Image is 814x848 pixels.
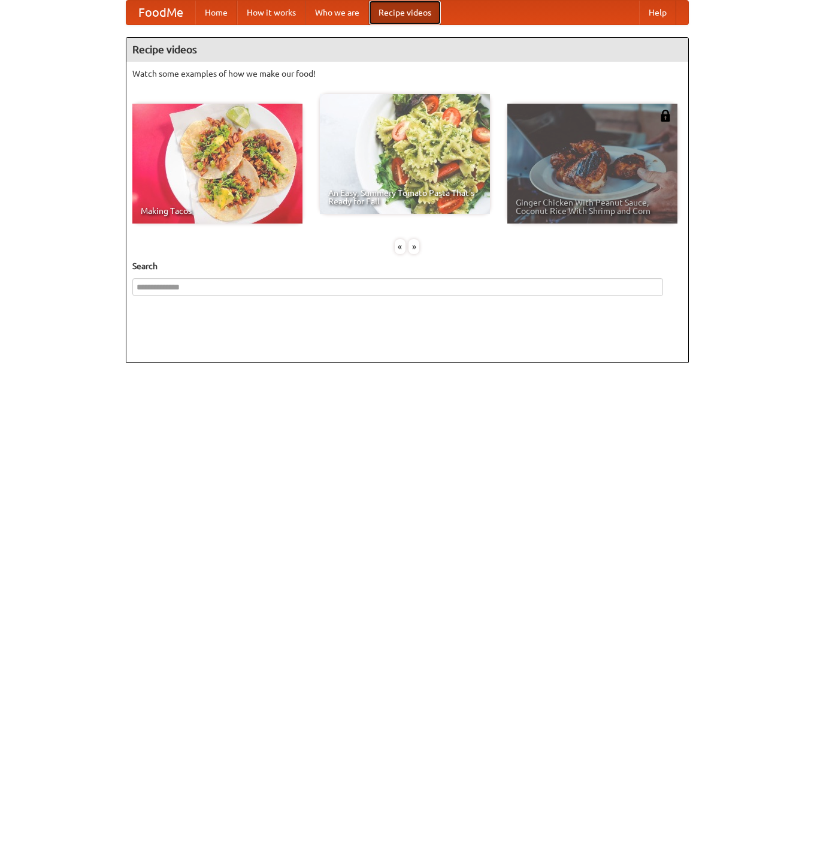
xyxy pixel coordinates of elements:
span: An Easy, Summery Tomato Pasta That's Ready for Fall [328,189,482,206]
div: » [408,239,419,254]
a: Who we are [305,1,369,25]
a: FoodMe [126,1,195,25]
span: Making Tacos [141,207,294,215]
a: Help [639,1,676,25]
a: Home [195,1,237,25]
a: How it works [237,1,305,25]
p: Watch some examples of how we make our food! [132,68,682,80]
img: 483408.png [659,110,671,122]
h4: Recipe videos [126,38,688,62]
h5: Search [132,260,682,272]
div: « [395,239,406,254]
a: An Easy, Summery Tomato Pasta That's Ready for Fall [320,94,490,214]
a: Recipe videos [369,1,441,25]
a: Making Tacos [132,104,302,224]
